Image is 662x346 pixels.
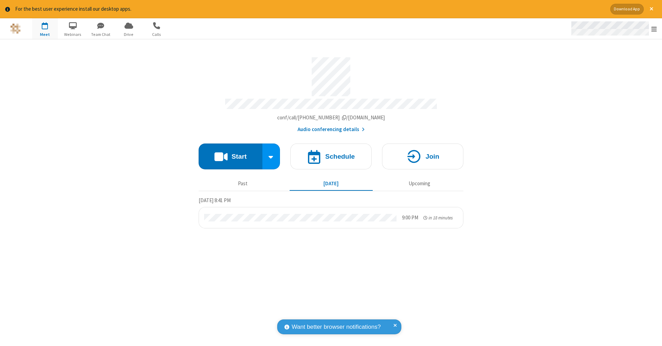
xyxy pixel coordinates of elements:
div: Start conference options [262,144,280,169]
button: [DATE] [290,177,373,190]
span: in 18 minutes [429,215,453,221]
div: 9:00 PM [402,214,418,222]
button: Join [382,144,463,169]
button: Past [201,177,284,190]
img: QA Selenium DO NOT DELETE OR CHANGE [10,23,21,34]
span: Team Chat [88,31,114,38]
h4: Join [425,153,439,160]
section: Today's Meetings [199,196,463,228]
span: Webinars [60,31,86,38]
span: Drive [116,31,142,38]
section: Account details [199,52,463,133]
button: Audio conferencing details [298,126,365,134]
button: Close alert [646,4,657,14]
span: Calls [144,31,170,38]
div: Open menu [565,18,662,39]
button: Upcoming [378,177,461,190]
span: [DATE] 8:41 PM [199,197,231,204]
h4: Start [231,153,247,160]
button: Copy my meeting room linkCopy my meeting room link [277,114,385,122]
button: Logo [2,18,28,39]
button: Schedule [290,144,372,169]
span: Want better browser notifications? [292,323,381,332]
button: Download App [610,4,644,14]
span: Meet [32,31,58,38]
div: For the best user experience install our desktop apps. [15,5,605,13]
span: Copy my meeting room link [277,114,385,121]
button: Start [199,144,262,169]
h4: Schedule [325,153,355,160]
